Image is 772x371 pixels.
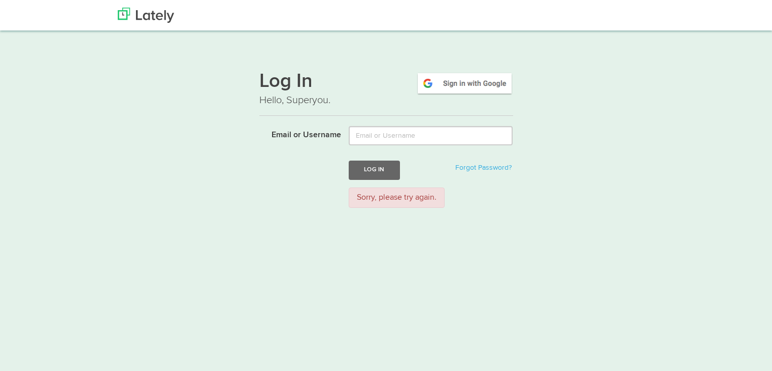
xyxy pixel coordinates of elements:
[416,72,513,95] img: google-signin.png
[349,188,445,208] div: Sorry, please try again.
[349,161,399,179] button: Log In
[455,164,512,171] a: Forgot Password?
[259,72,513,93] h1: Log In
[118,8,174,23] img: Lately
[252,126,342,141] label: Email or Username
[259,93,513,108] p: Hello, Superyou.
[349,126,513,145] input: Email or Username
